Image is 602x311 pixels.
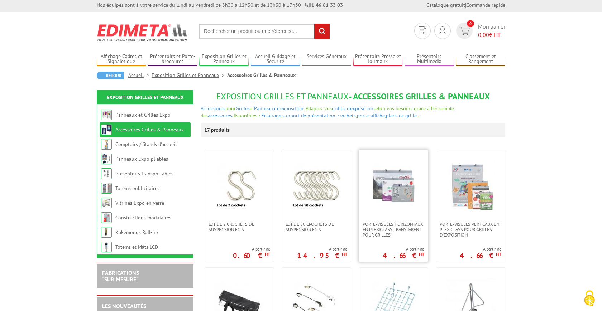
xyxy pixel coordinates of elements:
[209,222,270,232] span: Lot de 2 crochets de suspension en S
[459,27,470,35] img: devis rapide
[115,185,159,191] a: Totems publicitaires
[107,94,184,101] a: Exposition Grilles et Panneaux
[199,24,330,39] input: Rechercher un produit ou une référence...
[342,251,347,257] sup: HT
[363,222,424,238] span: Porte-visuels horizontaux en plexiglass transparent pour grilles
[405,53,454,65] a: Présentoirs Multimédia
[232,112,260,119] span: disponibles :
[236,105,250,112] a: Grilles
[128,72,152,78] a: Accueil
[201,92,505,101] h1: - Accessoires Grilles & Panneaux
[286,222,347,232] span: Lot de 50 crochets de suspension en S
[115,170,173,177] a: Présentoirs transportables
[101,139,112,150] img: Comptoirs / Stands d'accueil
[478,31,489,38] span: 0,00
[233,246,270,252] span: A partir de
[216,91,349,102] span: Exposition Grilles et Panneaux
[261,112,281,119] a: Eclairage
[97,72,124,79] a: Retour
[225,105,236,112] span: pour
[383,253,424,258] p: 4.66 €
[101,110,112,120] img: Panneaux et Grilles Expo
[101,168,112,179] img: Présentoirs transportables
[297,246,347,252] span: A partir de
[436,222,505,238] a: Porte-visuels verticaux en plexiglass pour grilles d'exposition
[439,26,446,35] img: devis rapide
[460,253,501,258] p: 4.66 €
[102,269,139,283] a: FABRICATIONS"Sur Mesure"
[199,53,249,65] a: Exposition Grilles et Panneaux
[101,198,112,208] img: Vitrines Expo en verre
[115,244,158,250] a: Totems et Mâts LCD
[205,222,274,232] a: Lot de 2 crochets de suspension en S
[204,123,231,137] p: 17 produits
[440,222,501,238] span: Porte-visuels verticaux en plexiglass pour grilles d'exposition
[302,53,352,65] a: Services Généraux
[305,2,343,8] strong: 01 46 81 33 03
[201,105,225,112] a: Accessoires
[580,290,598,307] img: Cookies (fenêtre modale)
[208,112,232,119] a: accessoires
[201,105,454,119] span: selon vos besoins grâce à l'ensemble des
[368,161,419,211] img: Porte-visuels horizontaux en plexiglass transparent pour grilles
[419,26,426,35] img: devis rapide
[101,227,112,238] img: Kakémonos Roll-up
[251,53,300,65] a: Accueil Guidage et Sécurité
[467,20,474,27] span: 0
[101,212,112,223] img: Constructions modulaires
[115,200,164,206] a: Vitrines Expo en verre
[359,222,428,238] a: Porte-visuels horizontaux en plexiglass transparent pour grilles
[426,2,465,8] a: Catalogue gratuit
[478,31,505,39] span: € HT
[426,1,505,9] div: |
[282,222,351,232] a: Lot de 50 crochets de suspension en S
[282,112,335,119] a: support de présentation
[460,246,501,252] span: A partir de
[304,105,332,112] span: . Adaptez vos
[97,19,188,46] img: Edimeta
[102,302,146,310] a: LES NOUVEAUTÉS
[115,112,171,118] a: Panneaux et Grilles Expo
[101,154,112,164] img: Panneaux Expo pliables
[357,112,385,119] a: porte-affiche
[115,214,171,221] a: Constructions modulaires
[445,161,496,211] img: Porte-visuels verticaux en plexiglass pour grilles d'exposition
[201,105,454,119] font: , , , …
[577,287,602,311] button: Cookies (fenêtre modale)
[386,112,417,119] a: pieds de grille
[152,72,227,78] a: Exposition Grilles et Panneaux
[353,53,403,65] a: Présentoirs Presse et Journaux
[335,112,356,119] a: , crochets
[332,105,373,112] a: grilles d'exposition
[115,126,184,133] a: Accessoires Grilles & Panneaux
[233,253,270,258] p: 0.60 €
[314,24,330,39] input: rechercher
[419,251,424,257] sup: HT
[227,72,296,79] li: Accessoires Grilles & Panneaux
[383,246,424,252] span: A partir de
[254,105,304,112] a: Panneaux d'exposition
[97,53,146,65] a: Affichage Cadres et Signalétique
[115,229,158,235] a: Kakémonos Roll-up
[214,161,264,211] img: Lot de 2 crochets de suspension en S
[115,141,177,147] a: Comptoirs / Stands d'accueil
[250,105,254,112] span: et
[291,161,341,211] img: Lot de 50 crochets de suspension en S
[115,156,168,162] a: Panneaux Expo pliables
[101,242,112,252] img: Totems et Mâts LCD
[97,1,343,9] div: Nos équipes sont à votre service du lundi au vendredi de 8h30 à 12h30 et de 13h30 à 17h30
[265,251,270,257] sup: HT
[496,251,501,257] sup: HT
[148,53,197,65] a: Présentoirs et Porte-brochures
[456,53,505,65] a: Classement et Rangement
[101,183,112,194] img: Totems publicitaires
[478,23,505,39] span: Mon panier
[297,253,347,258] p: 14.95 €
[101,124,112,135] img: Accessoires Grilles & Panneaux
[454,23,505,39] a: devis rapide 0 Mon panier 0,00€ HT
[466,2,505,8] a: Commande rapide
